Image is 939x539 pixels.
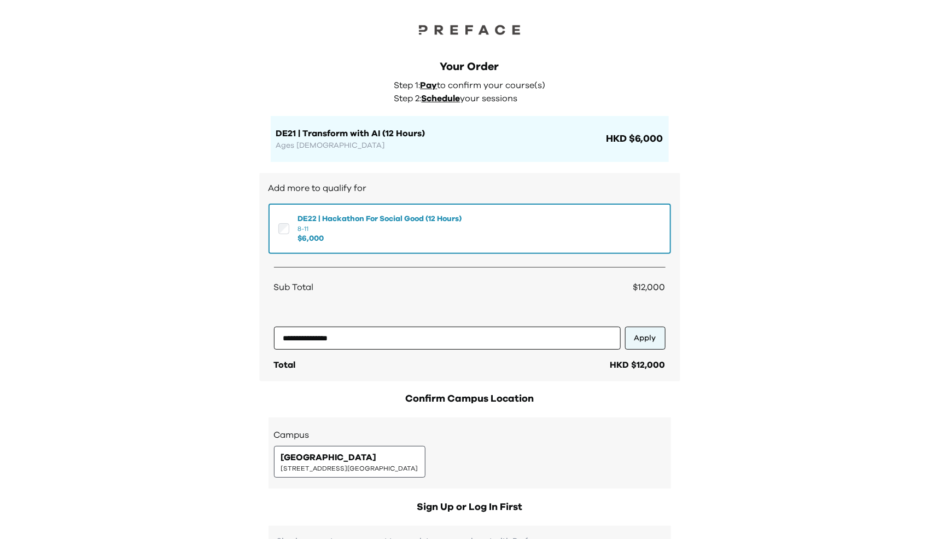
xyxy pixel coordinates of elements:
button: DE22 | Hackathon For Social Good (12 Hours)8-11$6,000 [269,204,671,254]
p: Step 2: your sessions [394,92,552,105]
div: Your Order [271,59,669,74]
p: Step 1: to confirm your course(s) [394,79,552,92]
h3: Campus [274,428,666,442]
h2: Confirm Campus Location [269,391,671,407]
span: Sub Total [274,281,314,294]
span: $ 6,000 [298,233,462,244]
p: Ages [DEMOGRAPHIC_DATA] [276,140,604,151]
span: Schedule [422,94,460,103]
span: $12,000 [633,283,666,292]
span: DE22 | Hackathon For Social Good (12 Hours) [298,213,462,224]
div: HKD $12,000 [610,358,666,372]
span: Total [274,361,296,369]
span: Pay [421,81,438,90]
span: [GEOGRAPHIC_DATA] [281,451,377,464]
span: 8-11 [298,224,462,233]
img: Preface Logo [415,22,524,37]
h2: Add more to qualify for [269,182,671,195]
span: [STREET_ADDRESS][GEOGRAPHIC_DATA] [281,464,418,473]
h2: Sign Up or Log In First [269,500,671,515]
button: Apply [625,327,666,350]
span: HKD $6,000 [604,131,663,147]
h1: DE21 | Transform with AI (12 Hours) [276,127,604,140]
